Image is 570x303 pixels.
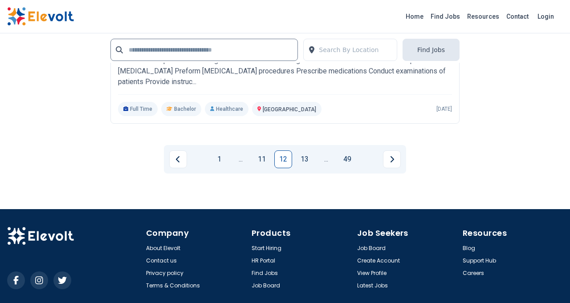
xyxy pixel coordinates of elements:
[463,257,496,264] a: Support Hub
[118,102,158,116] p: Full Time
[464,9,503,24] a: Resources
[146,245,180,252] a: About Elevolt
[463,270,484,277] a: Careers
[317,150,335,168] a: Jump forward
[232,150,249,168] a: Jump backward
[118,28,452,116] a: Outspan HospitalDentistOutspan HospitalRoles and Responsibilities Diagnose and treat a wide range...
[383,150,401,168] a: Next page
[357,227,457,239] h4: Job Seekers
[274,150,292,168] a: Page 12 is your current page
[146,270,183,277] a: Privacy policy
[525,260,570,303] iframe: Chat Widget
[357,245,386,252] a: Job Board
[338,150,356,168] a: Page 49
[436,105,452,113] p: [DATE]
[357,282,388,289] a: Latest Jobs
[357,270,387,277] a: View Profile
[210,150,228,168] a: Page 1
[402,9,427,24] a: Home
[146,282,200,289] a: Terms & Conditions
[463,227,563,239] h4: Resources
[169,150,401,168] ul: Pagination
[169,150,187,168] a: Previous page
[503,9,532,24] a: Contact
[252,282,280,289] a: Job Board
[252,245,281,252] a: Start Hiring
[403,39,460,61] button: Find Jobs
[253,150,271,168] a: Page 11
[7,227,74,246] img: Elevolt
[205,102,248,116] p: Healthcare
[263,106,316,113] span: [GEOGRAPHIC_DATA]
[296,150,313,168] a: Page 13
[357,257,400,264] a: Create Account
[252,270,278,277] a: Find Jobs
[252,257,275,264] a: HR Portal
[252,227,352,239] h4: Products
[7,7,74,26] img: Elevolt
[532,8,559,25] a: Login
[146,257,177,264] a: Contact us
[118,55,452,87] p: Roles and Responsibilities Diagnose and treat a wide range of oral health conditions Preform prev...
[463,245,475,252] a: Blog
[427,9,464,24] a: Find Jobs
[146,227,246,239] h4: Company
[174,105,196,113] span: Bachelor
